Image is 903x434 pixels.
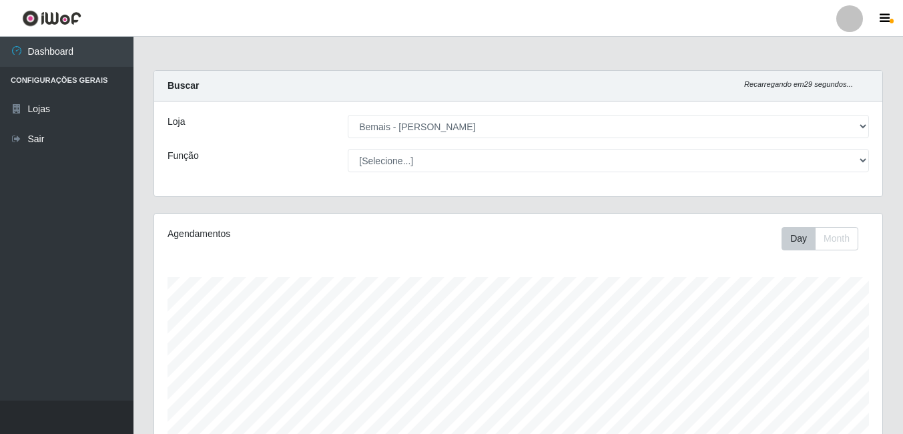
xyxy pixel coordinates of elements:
[782,227,869,250] div: Toolbar with button groups
[815,227,858,250] button: Month
[168,80,199,91] strong: Buscar
[782,227,858,250] div: First group
[168,227,448,241] div: Agendamentos
[22,10,81,27] img: CoreUI Logo
[168,115,185,129] label: Loja
[782,227,816,250] button: Day
[744,80,853,88] i: Recarregando em 29 segundos...
[168,149,199,163] label: Função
